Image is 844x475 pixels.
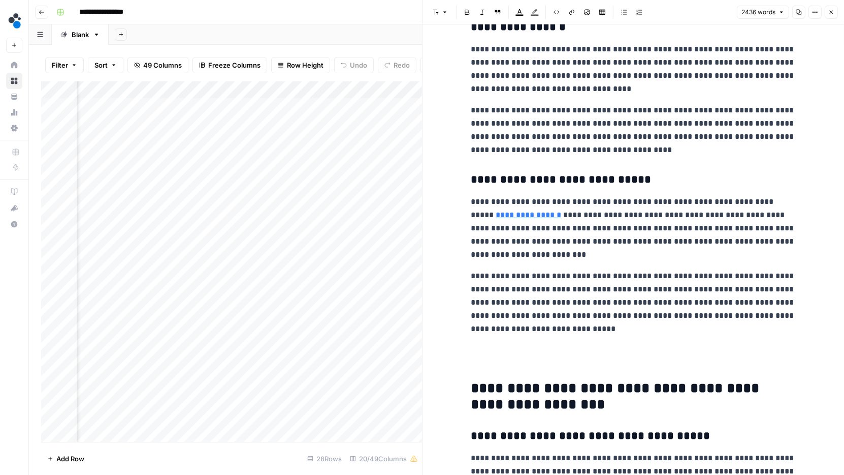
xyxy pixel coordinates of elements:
button: 49 Columns [127,57,188,73]
button: Help + Support [6,216,22,232]
a: Settings [6,120,22,136]
div: What's new? [7,200,22,216]
button: Freeze Columns [192,57,267,73]
span: Undo [350,60,367,70]
span: Freeze Columns [208,60,261,70]
span: 2436 words [741,8,775,17]
img: spot.ai Logo [6,12,24,30]
button: What's new? [6,200,22,216]
div: 20/49 Columns [346,451,422,467]
span: 49 Columns [143,60,182,70]
a: Home [6,57,22,73]
a: AirOps Academy [6,184,22,200]
span: Sort [94,60,108,70]
a: Your Data [6,88,22,105]
a: Blank [52,24,109,45]
span: Redo [394,60,410,70]
span: Filter [52,60,68,70]
button: 2436 words [737,6,789,19]
span: Row Height [287,60,323,70]
div: 28 Rows [303,451,346,467]
button: Add Row [41,451,90,467]
div: Blank [72,29,89,40]
span: Add Row [56,454,84,464]
button: Row Height [271,57,330,73]
button: Filter [45,57,84,73]
button: Workspace: spot.ai [6,8,22,34]
button: Undo [334,57,374,73]
a: Usage [6,104,22,121]
button: Sort [88,57,123,73]
a: Browse [6,73,22,89]
button: Redo [378,57,416,73]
